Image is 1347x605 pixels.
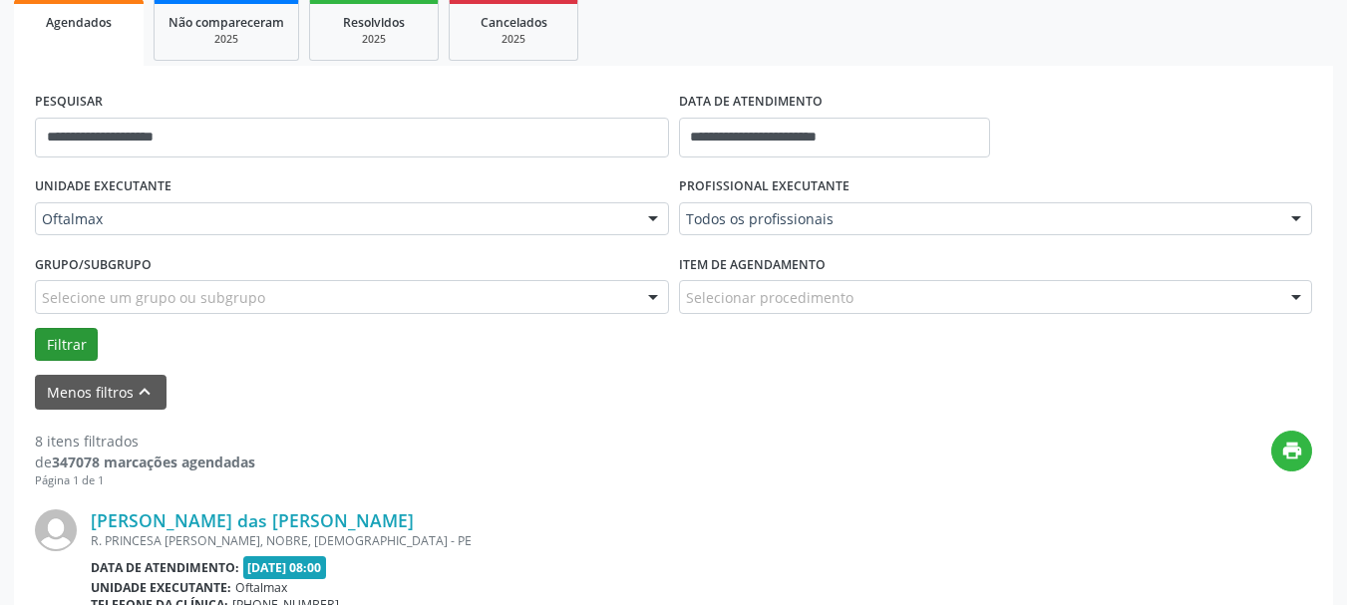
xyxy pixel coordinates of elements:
span: Agendados [46,14,112,31]
div: de [35,452,255,472]
span: Selecionar procedimento [686,287,853,308]
label: DATA DE ATENDIMENTO [679,87,823,118]
div: 2025 [168,32,284,47]
button: print [1271,431,1312,471]
div: Página 1 de 1 [35,472,255,489]
span: Resolvidos [343,14,405,31]
span: [DATE] 08:00 [243,556,327,579]
label: PROFISSIONAL EXECUTANTE [679,171,849,202]
img: img [35,509,77,551]
button: Filtrar [35,328,98,362]
div: 2025 [464,32,563,47]
button: Menos filtroskeyboard_arrow_up [35,375,167,410]
label: UNIDADE EXECUTANTE [35,171,171,202]
label: PESQUISAR [35,87,103,118]
i: print [1281,440,1303,461]
i: keyboard_arrow_up [134,381,156,403]
b: Unidade executante: [91,579,231,596]
span: Oftalmax [235,579,287,596]
label: Item de agendamento [679,249,826,280]
b: Data de atendimento: [91,559,239,576]
strong: 347078 marcações agendadas [52,453,255,471]
a: [PERSON_NAME] das [PERSON_NAME] [91,509,414,531]
span: Todos os profissionais [686,209,1272,229]
div: 2025 [324,32,424,47]
span: Oftalmax [42,209,628,229]
div: 8 itens filtrados [35,431,255,452]
div: R. PRINCESA [PERSON_NAME], NOBRE, [DEMOGRAPHIC_DATA] - PE [91,532,1013,549]
label: Grupo/Subgrupo [35,249,152,280]
span: Cancelados [481,14,547,31]
span: Selecione um grupo ou subgrupo [42,287,265,308]
span: Não compareceram [168,14,284,31]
